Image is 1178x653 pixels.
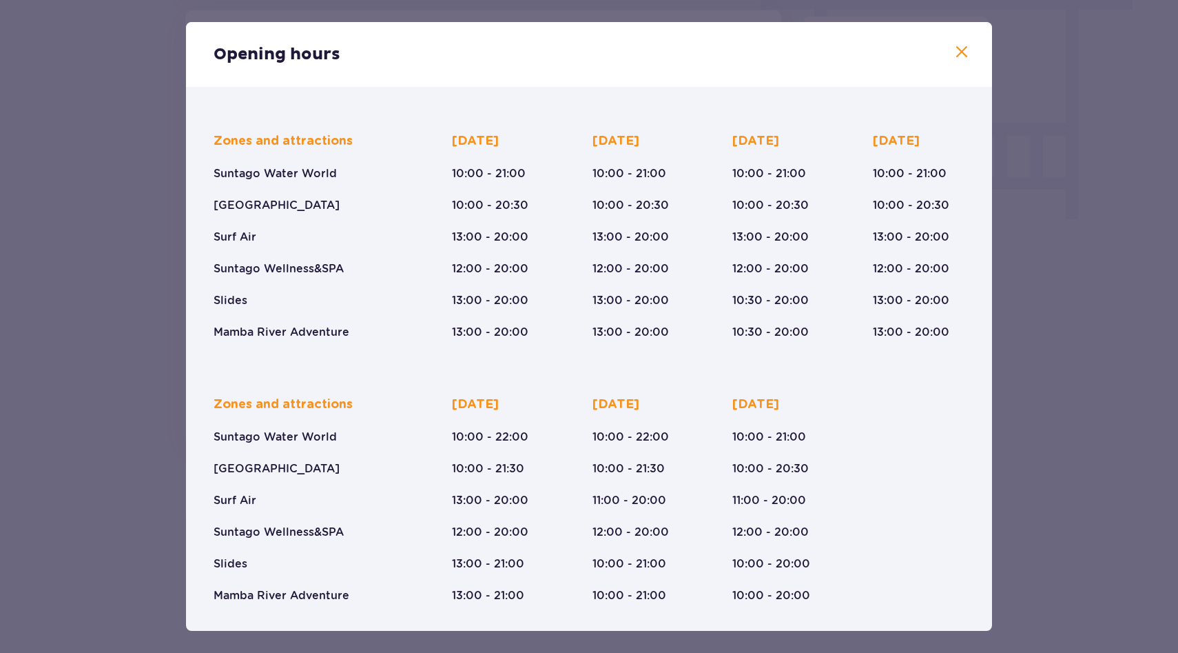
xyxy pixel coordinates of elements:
font: 10:00 - 20:30 [732,199,809,212]
font: Suntago Wellness&SPA [214,262,344,275]
font: 13:00 - 20:00 [452,494,528,507]
font: 10:00 - 22:00 [592,430,669,443]
font: 10:00 - 20:30 [732,462,809,475]
font: 10:30 - 20:00 [732,294,809,307]
font: [DATE] [732,399,779,411]
font: 10:00 - 20:30 [873,199,949,212]
font: 13:00 - 20:00 [452,325,528,339]
font: 10:00 - 21:00 [732,430,806,443]
font: 13:00 - 20:00 [732,230,809,243]
font: 10:00 - 20:00 [732,557,810,570]
font: 12:00 - 20:00 [873,262,949,275]
font: 13:00 - 20:00 [452,294,528,307]
font: 12:00 - 20:00 [592,262,669,275]
font: Suntago Water World [214,167,337,180]
font: [DATE] [732,135,779,148]
font: 10:00 - 21:00 [873,167,947,180]
font: Surf Air [214,494,256,507]
font: 12:00 - 20:00 [452,262,528,275]
font: 10:00 - 21:00 [592,557,666,570]
font: [DATE] [452,399,499,411]
font: 12:00 - 20:00 [592,525,669,539]
font: Slides [214,557,247,570]
font: 13:00 - 20:00 [452,230,528,243]
font: Suntago Wellness&SPA [214,525,344,539]
font: Suntago Water World [214,430,337,443]
font: 12:00 - 20:00 [452,525,528,539]
font: Mamba River Adventure [214,589,349,602]
font: 10:00 - 22:00 [452,430,528,443]
font: 13:00 - 20:00 [873,325,949,339]
font: Surf Air [214,230,256,243]
font: 10:00 - 20:00 [732,589,810,602]
font: Zones and attractions [214,399,353,411]
font: 10:00 - 21:30 [452,462,524,475]
font: 10:00 - 20:30 [452,199,528,212]
font: 13:00 - 20:00 [873,230,949,243]
font: 12:00 - 20:00 [732,525,809,539]
font: 13:00 - 20:00 [873,294,949,307]
font: Zones and attractions [214,135,353,148]
font: 13:00 - 21:00 [452,557,524,570]
font: Opening hours [214,44,340,65]
font: 11:00 - 20:00 [592,494,666,507]
font: 11:00 - 20:00 [732,494,806,507]
font: 10:00 - 21:00 [592,167,666,180]
font: 13:00 - 20:00 [592,325,669,339]
font: [GEOGRAPHIC_DATA] [214,199,340,212]
font: [DATE] [452,135,499,148]
font: 13:00 - 20:00 [592,294,669,307]
font: 10:00 - 21:00 [732,167,806,180]
font: 10:00 - 21:30 [592,462,665,475]
font: [GEOGRAPHIC_DATA] [214,462,340,475]
font: 10:30 - 20:00 [732,325,809,339]
font: [DATE] [592,135,639,148]
font: 13:00 - 20:00 [592,230,669,243]
font: 10:00 - 20:30 [592,199,669,212]
font: 10:00 - 21:00 [592,589,666,602]
font: Slides [214,294,247,307]
font: 13:00 - 21:00 [452,589,524,602]
font: 12:00 - 20:00 [732,262,809,275]
font: [DATE] [873,135,920,148]
font: Mamba River Adventure [214,325,349,339]
font: [DATE] [592,399,639,411]
font: 10:00 - 21:00 [452,167,526,180]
